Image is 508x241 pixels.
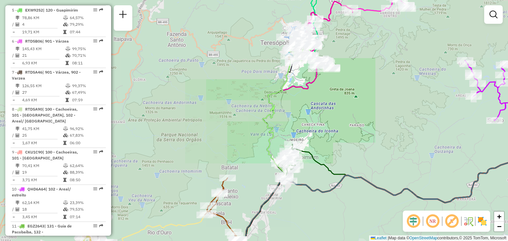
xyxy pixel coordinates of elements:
[65,84,70,88] i: % de utilização do peso
[22,199,63,206] td: 62,14 KM
[72,89,103,96] td: 67,49%
[494,212,504,222] a: Zoom in
[22,21,63,28] td: 4
[16,16,20,20] i: Distância Total
[69,177,103,183] td: 08:50
[63,201,68,205] i: % de utilização do peso
[12,187,71,197] span: 10 -
[12,187,71,197] span: | 102 - Areal/ estreito
[409,236,438,240] a: OpenStreetMap
[369,235,508,241] div: Map data © contributors,© 2025 TomTom, Microsoft
[22,46,65,52] td: 145,43 KM
[63,16,68,20] i: % de utilização do peso
[425,213,441,229] span: Ocultar NR
[63,170,68,174] i: % de utilização da cubagem
[69,29,103,35] td: 07:44
[69,132,103,139] td: 67,83%
[497,212,501,221] span: +
[16,53,20,57] i: Total de Atividades
[25,39,42,44] span: RTD5B06
[12,89,15,96] td: /
[25,150,43,155] span: CKU1C90
[65,98,69,102] i: Tempo total em rota
[22,29,63,35] td: 19,71 KM
[12,39,69,44] span: 6 -
[12,107,78,123] span: | 100 - Cachoeiras, 101 - [GEOGRAPHIC_DATA], 102 - Areal/ [GEOGRAPHIC_DATA]
[16,84,20,88] i: Distância Total
[69,169,103,176] td: 88,39%
[16,90,20,94] i: Total de Atividades
[12,70,81,81] span: 7 -
[72,52,103,59] td: 70,71%
[63,215,66,219] i: Tempo total em rota
[22,206,63,213] td: 18
[12,140,15,146] td: =
[12,214,15,220] td: =
[22,83,65,89] td: 126,55 KM
[444,213,460,229] span: Exibir rótulo
[22,15,63,21] td: 78,86 KM
[12,177,15,183] td: =
[25,8,43,13] span: EXW9252
[22,89,65,96] td: 27
[22,52,65,59] td: 21
[12,97,15,103] td: =
[477,216,487,226] img: Exibir/Ocultar setores
[93,224,97,228] em: Opções
[22,169,63,176] td: 19
[12,21,15,28] td: /
[27,224,44,228] span: EGZ2643
[99,70,103,74] em: Rota exportada
[16,22,20,26] i: Total de Atividades
[65,47,70,51] i: % de utilização do peso
[16,127,20,131] i: Distância Total
[99,39,103,43] em: Rota exportada
[16,133,20,137] i: Total de Atividades
[63,207,68,211] i: % de utilização da cubagem
[22,97,65,103] td: 4,69 KM
[63,127,68,131] i: % de utilização do peso
[12,150,78,160] span: | 100 - Cachoeiras, 101 - [GEOGRAPHIC_DATA]
[25,107,42,112] span: RTD5A90
[65,61,69,65] i: Tempo total em rota
[497,222,501,230] span: −
[405,213,421,229] span: Ocultar deslocamento
[16,207,20,211] i: Total de Atividades
[72,83,103,89] td: 99,37%
[12,224,72,240] span: 11 -
[99,187,103,191] em: Rota exportada
[116,8,130,23] a: Nova sessão e pesquisa
[63,141,66,145] i: Tempo total em rota
[69,214,103,220] td: 07:14
[99,8,103,12] em: Rota exportada
[69,15,103,21] td: 64,57%
[65,53,70,57] i: % de utilização da cubagem
[99,224,103,228] em: Rota exportada
[12,206,15,213] td: /
[69,199,103,206] td: 23,39%
[72,97,103,103] td: 07:59
[93,107,97,111] em: Opções
[93,70,97,74] em: Opções
[285,52,293,60] img: Teresópolis
[12,150,78,160] span: 9 -
[69,140,103,146] td: 06:00
[487,8,500,21] a: Exibir filtros
[93,8,97,12] em: Opções
[65,90,70,94] i: % de utilização da cubagem
[12,60,15,66] td: =
[25,70,42,75] span: RTD5A46
[63,164,68,168] i: % de utilização do peso
[16,47,20,51] i: Distância Total
[494,222,504,231] a: Zoom out
[93,150,97,154] em: Opções
[16,170,20,174] i: Total de Atividades
[12,52,15,59] td: /
[63,133,68,137] i: % de utilização da cubagem
[72,60,103,66] td: 08:11
[43,8,78,13] span: | 120 - Guapimirim
[16,164,20,168] i: Distância Total
[12,224,72,240] span: | 131 - Guia de Pacobaíba, 132 - [GEOGRAPHIC_DATA]
[69,125,103,132] td: 96,92%
[463,216,474,226] img: Fluxo de ruas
